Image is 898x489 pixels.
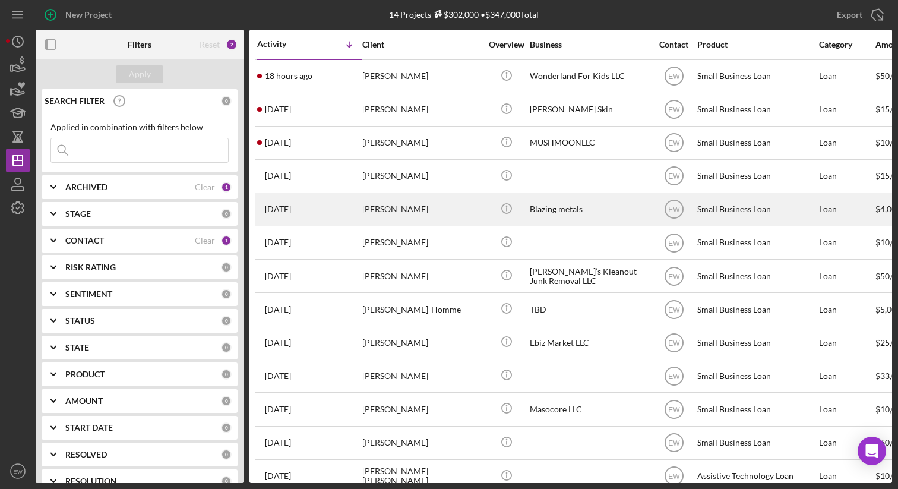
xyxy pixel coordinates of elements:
div: Small Business Loan [697,127,816,159]
button: Export [825,3,892,27]
div: Contact [652,40,696,49]
div: TBD [530,294,649,325]
b: STATE [65,343,89,352]
b: PRODUCT [65,370,105,379]
div: Loan [819,393,874,425]
div: Loan [819,227,874,258]
div: [PERSON_NAME] [362,427,481,459]
div: [PERSON_NAME] [362,227,481,258]
div: Small Business Loan [697,160,816,192]
div: Ebiz Market LLC [530,327,649,358]
div: Business [530,40,649,49]
div: Small Business Loan [697,194,816,225]
div: Clear [195,182,215,192]
text: EW [668,239,680,247]
time: 2025-09-29 23:51 [265,305,291,314]
div: MUSHMOONLLC [530,127,649,159]
div: [PERSON_NAME] Skin [530,94,649,125]
text: EW [668,106,680,114]
div: Small Business Loan [697,327,816,358]
div: [PERSON_NAME] [362,194,481,225]
text: EW [668,272,680,280]
div: Small Business Loan [697,360,816,392]
b: AMOUNT [65,396,103,406]
div: 14 Projects • $347,000 Total [389,10,539,20]
div: Export [837,3,862,27]
text: EW [668,172,680,181]
time: 2025-09-13 06:22 [265,471,291,481]
div: Small Business Loan [697,227,816,258]
div: Loan [819,360,874,392]
button: Apply [116,65,163,83]
div: Open Intercom Messenger [858,437,886,465]
button: EW [6,459,30,483]
b: START DATE [65,423,113,433]
div: Client [362,40,481,49]
time: 2025-09-26 22:58 [265,371,291,381]
div: Clear [195,236,215,245]
b: RESOLUTION [65,477,117,486]
text: EW [668,305,680,314]
div: [PERSON_NAME] [362,127,481,159]
div: Apply [129,65,151,83]
div: 0 [221,422,232,433]
b: STAGE [65,209,91,219]
div: [PERSON_NAME] [362,160,481,192]
div: Loan [819,427,874,459]
b: RISK RATING [65,263,116,272]
time: 2025-10-01 23:17 [265,204,291,214]
div: 0 [221,316,232,326]
div: Small Business Loan [697,393,816,425]
text: EW [668,439,680,447]
div: 0 [221,289,232,299]
div: [PERSON_NAME] [362,260,481,292]
div: 0 [221,262,232,273]
div: Loan [819,127,874,159]
text: EW [13,468,23,475]
div: Masocore LLC [530,393,649,425]
div: [PERSON_NAME] [362,360,481,392]
text: EW [668,139,680,147]
div: Loan [819,61,874,92]
div: Blazing metals [530,194,649,225]
b: ARCHIVED [65,182,107,192]
div: Loan [819,294,874,325]
b: SEARCH FILTER [45,96,105,106]
div: Category [819,40,874,49]
div: Product [697,40,816,49]
div: [PERSON_NAME] [362,61,481,92]
time: 2025-09-29 23:54 [265,272,291,281]
div: [PERSON_NAME]-Homme [362,294,481,325]
div: [PERSON_NAME]’s Kleanout Junk Removal LLC [530,260,649,292]
time: 2025-10-03 22:53 [265,105,291,114]
b: Filters [128,40,151,49]
div: Small Business Loan [697,427,816,459]
div: Wonderland For Kids LLC [530,61,649,92]
b: SENTIMENT [65,289,112,299]
button: New Project [36,3,124,27]
div: 1 [221,182,232,193]
div: $302,000 [431,10,479,20]
div: 0 [221,342,232,353]
text: EW [668,72,680,81]
div: 0 [221,476,232,487]
time: 2025-09-30 10:02 [265,238,291,247]
text: EW [668,472,680,481]
b: CONTACT [65,236,104,245]
div: Overview [484,40,529,49]
div: 1 [221,235,232,246]
time: 2025-10-06 01:14 [265,71,312,81]
div: 0 [221,369,232,380]
div: 0 [221,396,232,406]
text: EW [668,339,680,347]
time: 2025-10-03 01:36 [265,138,291,147]
div: 2 [226,39,238,51]
div: [PERSON_NAME] [362,393,481,425]
b: RESOLVED [65,450,107,459]
div: [PERSON_NAME] [362,327,481,358]
div: Small Business Loan [697,94,816,125]
time: 2025-10-02 18:12 [265,171,291,181]
div: Loan [819,327,874,358]
div: Loan [819,194,874,225]
time: 2025-09-22 20:57 [265,438,291,447]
